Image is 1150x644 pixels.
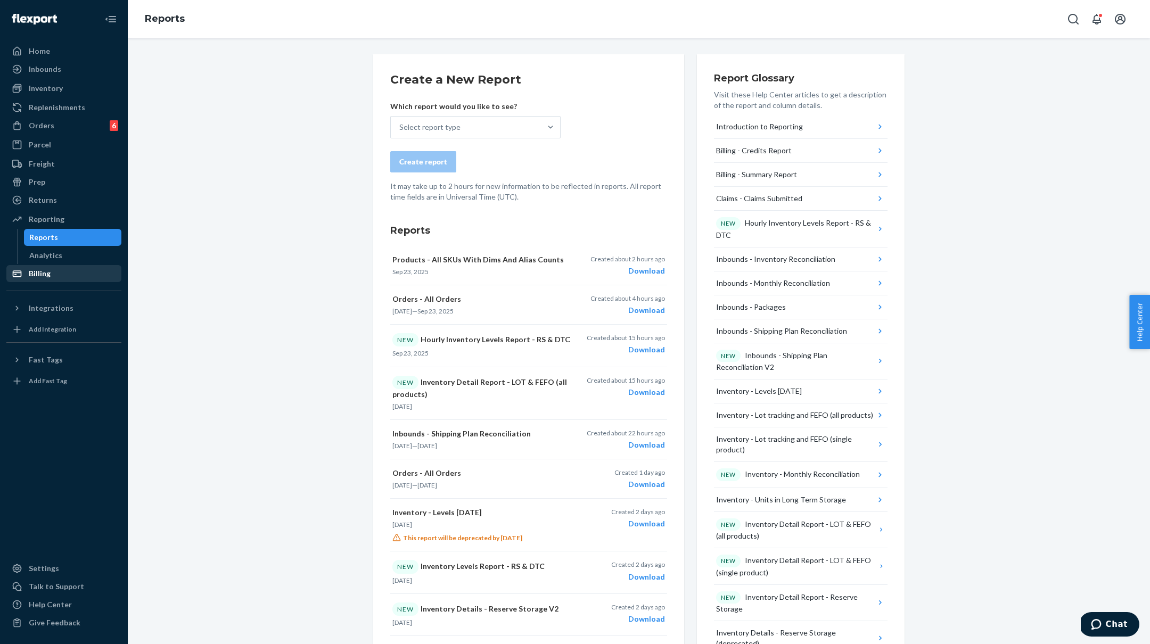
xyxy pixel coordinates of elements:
[716,410,873,420] div: Inventory - Lot tracking and FEFO (all products)
[6,560,121,577] a: Settings
[392,376,572,400] p: Inventory Detail Report - LOT & FEFO (all products)
[716,468,860,481] div: Inventory - Monthly Reconciliation
[714,548,888,585] button: NEWInventory Detail Report - LOT & FEFO (single product)
[587,376,665,385] p: Created about 15 hours ago
[714,115,888,139] button: Introduction to Reporting
[714,211,888,247] button: NEWHourly Inventory Levels Report - RS & DTC
[716,591,875,615] div: Inventory Detail Report - Reserve Storage
[611,614,665,624] div: Download
[1129,295,1150,349] span: Help Center
[392,533,572,542] p: This report will be deprecated by [DATE]
[714,512,888,549] button: NEWInventory Detail Report - LOT & FEFO (all products)
[392,376,418,389] div: NEW
[29,599,72,610] div: Help Center
[721,521,736,529] p: NEW
[29,617,80,628] div: Give Feedback
[29,120,54,131] div: Orders
[721,557,736,565] p: NEW
[590,294,665,303] p: Created about 4 hours ago
[1063,9,1084,30] button: Open Search Box
[716,494,846,505] div: Inventory - Units in Long Term Storage
[29,354,63,365] div: Fast Tags
[587,387,665,398] div: Download
[29,195,57,205] div: Returns
[392,268,429,276] time: Sep 23, 2025
[6,373,121,390] a: Add Fast Tag
[714,71,888,85] h3: Report Glossary
[417,481,437,489] time: [DATE]
[392,254,572,265] p: Products - All SKUs With Dims And Alias Counts
[392,507,572,518] p: Inventory - Levels [DATE]
[392,560,572,573] p: Inventory Levels Report - RS & DTC
[714,379,888,403] button: Inventory - Levels [DATE]
[6,300,121,317] button: Integrations
[390,71,667,88] h2: Create a New Report
[392,294,572,304] p: Orders - All Orders
[29,139,51,150] div: Parcel
[716,302,786,312] div: Inbounds - Packages
[714,585,888,622] button: NEWInventory Detail Report - Reserve Storage
[611,572,665,582] div: Download
[6,596,121,613] a: Help Center
[716,326,847,336] div: Inbounds - Shipping Plan Reconciliation
[392,481,412,489] time: [DATE]
[716,350,875,373] div: Inbounds - Shipping Plan Reconciliation V2
[716,555,877,578] div: Inventory Detail Report - LOT & FEFO (single product)
[399,122,461,133] div: Select report type
[716,386,802,397] div: Inventory - Levels [DATE]
[614,468,665,477] p: Created 1 day ago
[6,174,121,191] a: Prep
[714,295,888,319] button: Inbounds - Packages
[6,614,121,631] button: Give Feedback
[417,307,454,315] time: Sep 23, 2025
[392,333,572,346] p: Hourly Inventory Levels Report - RS & DTC
[29,376,67,385] div: Add Fast Tag
[399,156,447,167] div: Create report
[716,145,792,156] div: Billing - Credits Report
[614,479,665,490] div: Download
[587,333,665,342] p: Created about 15 hours ago
[392,618,412,626] time: [DATE]
[611,507,665,516] p: Created 2 days ago
[29,268,51,279] div: Billing
[721,219,736,228] p: NEW
[390,285,667,325] button: Orders - All Orders[DATE]—Sep 23, 2025Created about 4 hours agoDownload
[390,101,561,112] p: Which report would you like to see?
[392,441,572,450] p: —
[392,481,572,490] p: —
[392,521,412,529] time: [DATE]
[714,462,888,488] button: NEWInventory - Monthly Reconciliation
[587,440,665,450] div: Download
[392,307,572,316] p: —
[714,89,888,111] p: Visit these Help Center articles to get a description of the report and column details.
[29,159,55,169] div: Freight
[392,468,572,478] p: Orders - All Orders
[716,278,830,288] div: Inbounds - Monthly Reconciliation
[611,518,665,529] div: Download
[716,169,797,180] div: Billing - Summary Report
[721,593,736,602] p: NEW
[390,420,667,459] button: Inbounds - Shipping Plan Reconciliation[DATE]—[DATE]Created about 22 hours agoDownload
[587,428,665,437] p: Created about 22 hours ago
[29,303,73,313] div: Integrations
[6,192,121,209] a: Returns
[587,344,665,355] div: Download
[716,434,875,455] div: Inventory - Lot tracking and FEFO (single product)
[12,14,57,24] img: Flexport logo
[392,349,429,357] time: Sep 23, 2025
[714,163,888,187] button: Billing - Summary Report
[136,4,193,35] ol: breadcrumbs
[1110,9,1131,30] button: Open account menu
[714,343,888,380] button: NEWInbounds - Shipping Plan Reconciliation V2
[29,102,85,113] div: Replenishments
[6,265,121,282] a: Billing
[110,120,118,131] div: 6
[392,333,418,346] div: NEW
[6,211,121,228] a: Reporting
[716,193,802,204] div: Claims - Claims Submitted
[29,581,84,592] div: Talk to Support
[24,229,122,246] a: Reports
[590,266,665,276] div: Download
[716,121,803,132] div: Introduction to Reporting
[390,594,667,636] button: NEWInventory Details - Reserve Storage V2[DATE]Created 2 days agoDownload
